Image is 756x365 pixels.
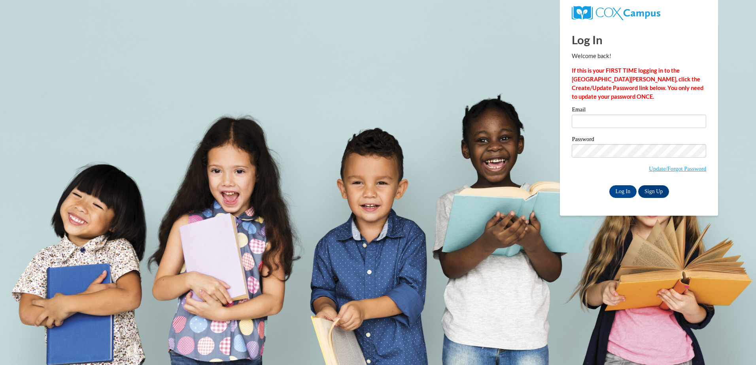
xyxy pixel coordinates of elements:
h1: Log In [572,32,706,48]
img: COX Campus [572,6,660,20]
p: Welcome back! [572,52,706,60]
a: COX Campus [572,9,660,16]
a: Update/Forgot Password [649,166,706,172]
a: Sign Up [638,185,669,198]
label: Email [572,107,706,115]
strong: If this is your FIRST TIME logging in to the [GEOGRAPHIC_DATA][PERSON_NAME], click the Create/Upd... [572,67,703,100]
input: Log In [609,185,637,198]
label: Password [572,136,706,144]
